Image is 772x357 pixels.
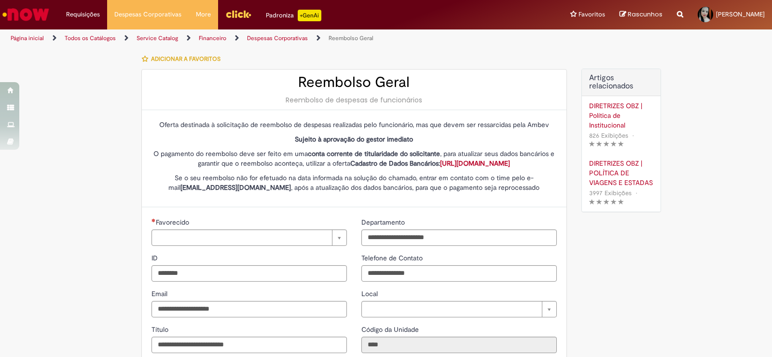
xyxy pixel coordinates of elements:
span: Requisições [66,10,100,19]
a: Todos os Catálogos [65,34,116,42]
span: Adicionar a Favoritos [151,55,221,63]
span: Título [152,325,170,334]
span: 826 Exibições [589,131,628,140]
strong: conta corrente de titularidade do solicitante [308,149,440,158]
img: ServiceNow [1,5,51,24]
img: click_logo_yellow_360x200.png [225,7,251,21]
span: More [196,10,211,19]
a: Limpar campo Local [361,301,557,317]
a: DIRETRIZES OBZ | Política de Institucional [589,101,653,130]
a: Limpar campo Favorecido [152,229,347,246]
span: Necessários [152,218,156,222]
input: Email [152,301,347,317]
h2: Reembolso Geral [152,74,557,90]
strong: Cadastro de Dados Bancários: [350,159,510,168]
p: Oferta destinada à solicitação de reembolso de despesas realizadas pelo funcionário, mas que deve... [152,120,557,129]
span: • [630,129,636,142]
input: Título [152,337,347,353]
span: Local [361,289,380,298]
p: O pagamento do reembolso deve ser feito em uma , para atualizar seus dados bancários e garantir q... [152,149,557,168]
span: [PERSON_NAME] [716,10,765,18]
span: Rascunhos [628,10,662,19]
a: [URL][DOMAIN_NAME] [440,159,510,168]
a: Service Catalog [137,34,178,42]
a: Financeiro [199,34,226,42]
input: Telefone de Contato [361,265,557,282]
input: Código da Unidade [361,337,557,353]
span: Necessários - Favorecido [156,218,191,227]
span: Departamento [361,218,407,227]
a: DIRETRIZES OBZ | POLÍTICA DE VIAGENS E ESTADAS [589,158,653,187]
input: ID [152,265,347,282]
span: Despesas Corporativas [114,10,181,19]
span: Telefone de Contato [361,254,425,262]
span: Somente leitura - Código da Unidade [361,325,421,334]
p: +GenAi [298,10,321,21]
a: Reembolso Geral [329,34,373,42]
span: Favoritos [579,10,605,19]
div: Padroniza [266,10,321,21]
a: Despesas Corporativas [247,34,308,42]
input: Departamento [361,229,557,246]
a: Rascunhos [620,10,662,19]
button: Adicionar a Favoritos [141,49,226,69]
span: 3997 Exibições [589,189,632,197]
span: • [634,186,639,200]
ul: Trilhas de página [7,29,508,47]
h3: Artigos relacionados [589,74,653,91]
label: Somente leitura - Código da Unidade [361,325,421,334]
span: ID [152,254,160,262]
span: Email [152,289,169,298]
p: Se o seu reembolso não for efetuado na data informada na solução do chamado, entrar em contato co... [152,173,557,192]
strong: Sujeito à aprovação do gestor imediato [295,135,413,143]
strong: [EMAIL_ADDRESS][DOMAIN_NAME] [180,183,291,192]
div: Reembolso de despesas de funcionários [152,95,557,105]
a: Página inicial [11,34,44,42]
